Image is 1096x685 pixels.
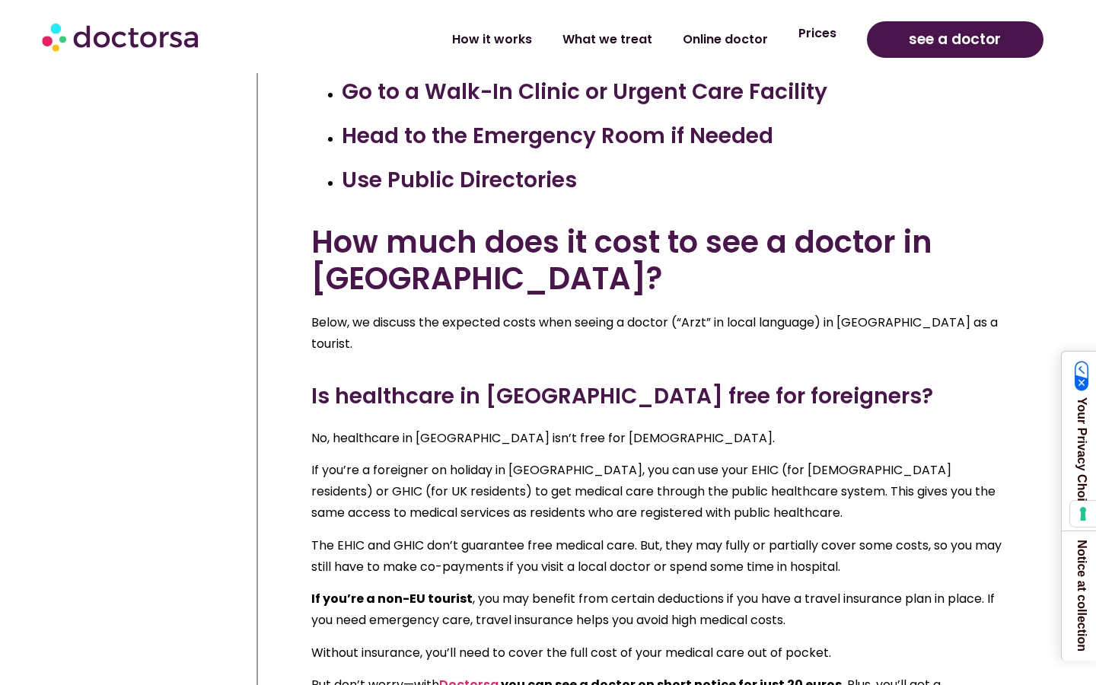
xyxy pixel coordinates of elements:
span: see a doctor [909,27,1001,52]
h3: Use Public Directories [342,164,1015,196]
nav: Menu [290,22,851,57]
p: Below, we discuss the expected costs when seeing a doctor (“Arzt” in local language) in [GEOGRAPH... [311,312,1015,355]
b: If you’re a non-EU tourist [311,590,473,607]
a: Prices [783,16,852,51]
p: The EHIC and GHIC don’t guarantee free medical care. But, they may fully or partially cover some ... [311,535,1015,578]
img: California Consumer Privacy Act (CCPA) Opt-Out Icon [1075,361,1089,391]
a: Online doctor [667,22,783,57]
p: , you may benefit from certain deductions if you have a travel insurance plan in place. If you ne... [311,588,1015,631]
p: Without insurance, you’ll need to cover the full cost of your medical care out of pocket. [311,642,1015,664]
a: see a doctor [867,21,1043,58]
h2: How much does it cost to see a doctor in [GEOGRAPHIC_DATA]? [311,224,1015,297]
button: Your consent preferences for tracking technologies [1070,501,1096,527]
h3: Head to the Emergency Room if Needed [342,120,1015,152]
h3: Go to a Walk-In Clinic or Urgent Care Facility [342,76,1015,108]
h3: Is healthcare in [GEOGRAPHIC_DATA] free for foreigners? [311,381,1015,413]
a: How it works [437,22,547,57]
p: No, healthcare in [GEOGRAPHIC_DATA] isn’t free for [DEMOGRAPHIC_DATA]. [311,428,1015,449]
p: If you’re a foreigner on holiday in [GEOGRAPHIC_DATA], you can use your EHIC (for [DEMOGRAPHIC_DA... [311,460,1015,524]
a: What we treat [547,22,667,57]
